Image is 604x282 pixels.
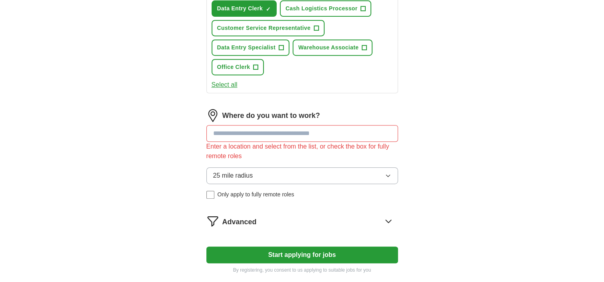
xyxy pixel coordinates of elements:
img: location.png [206,109,219,122]
button: Data Entry Clerk✓ [212,0,277,17]
label: Where do you want to work? [222,110,320,121]
span: Warehouse Associate [298,43,358,52]
span: Data Entry Specialist [217,43,276,52]
img: filter [206,215,219,227]
button: 25 mile radius [206,167,398,184]
span: Advanced [222,217,257,227]
button: Cash Logistics Processor [280,0,371,17]
button: Start applying for jobs [206,247,398,263]
span: Data Entry Clerk [217,4,263,13]
button: Customer Service Representative [212,20,325,36]
button: Office Clerk [212,59,264,75]
span: Customer Service Representative [217,24,311,32]
span: Only apply to fully remote roles [218,190,294,199]
button: Data Entry Specialist [212,39,290,56]
span: ✓ [266,6,271,12]
span: Cash Logistics Processor [285,4,357,13]
span: Office Clerk [217,63,250,71]
p: By registering, you consent to us applying to suitable jobs for you [206,266,398,274]
button: Select all [212,80,238,90]
input: Only apply to fully remote roles [206,191,214,199]
div: Enter a location and select from the list, or check the box for fully remote roles [206,142,398,161]
span: 25 mile radius [213,171,253,180]
button: Warehouse Associate [293,39,372,56]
